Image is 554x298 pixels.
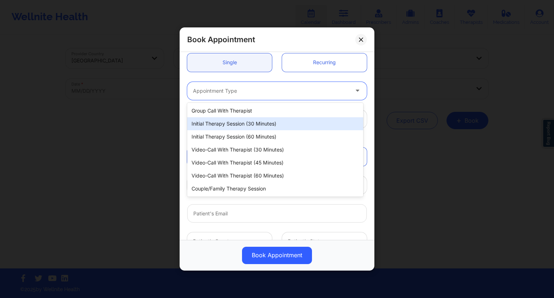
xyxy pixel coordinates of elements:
[187,169,363,182] div: Video-Call with Therapist (60 minutes)
[187,53,272,72] a: Single
[187,204,367,223] input: Patient's Email
[187,156,363,169] div: Video-Call with Therapist (45 minutes)
[187,35,255,44] h2: Book Appointment
[282,53,367,72] a: Recurring
[187,117,363,130] div: Initial Therapy Session (30 minutes)
[187,143,363,156] div: Video-Call with Therapist (30 minutes)
[187,104,363,117] div: Group Call with Therapist
[182,136,372,143] div: Patient information:
[187,182,363,195] div: Couple/Family Therapy Session
[242,247,312,264] button: Book Appointment
[187,130,363,143] div: Initial Therapy Session (60 minutes)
